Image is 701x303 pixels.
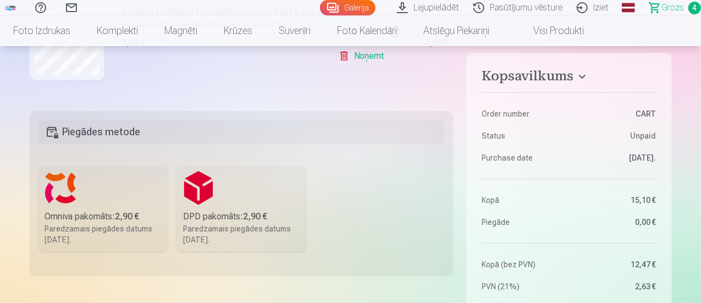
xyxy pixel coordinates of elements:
button: Kopsavilkums [482,68,656,88]
a: Foto kalendāri [324,15,410,46]
dd: [DATE]. [575,152,656,163]
dd: CART [575,108,656,119]
dd: 2,63 € [575,281,656,292]
dt: Status [482,130,564,141]
div: Paredzamais piegādes datums [DATE]. [183,223,300,245]
dt: PVN (21%) [482,281,564,292]
div: Omniva pakomāts : [45,210,162,223]
dt: Kopā (bez PVN) [482,259,564,270]
a: Visi produkti [503,15,597,46]
img: /fa1 [4,4,16,11]
a: Noņemt [339,45,389,67]
h5: Piegādes metode [38,120,445,144]
dt: Piegāde [482,217,564,228]
b: 2,90 € [243,211,267,222]
span: Unpaid [631,130,656,141]
a: Krūzes [211,15,266,46]
dd: 0,00 € [575,217,656,228]
div: 3,60 € [424,40,449,46]
a: Atslēgu piekariņi [410,15,503,46]
a: Suvenīri [266,15,324,46]
span: Grozs [661,1,684,14]
dd: 15,10 € [575,195,656,206]
b: 2,90 € [115,211,140,222]
dt: Purchase date [482,152,564,163]
dt: Order number [482,108,564,119]
a: Magnēti [151,15,211,46]
dd: 12,47 € [575,259,656,270]
a: Komplekti [84,15,151,46]
span: 4 [688,2,701,14]
div: Paredzamais piegādes datums [DATE]. [45,223,162,245]
div: DPD pakomāts : [183,210,300,223]
dt: Kopā [482,195,564,206]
